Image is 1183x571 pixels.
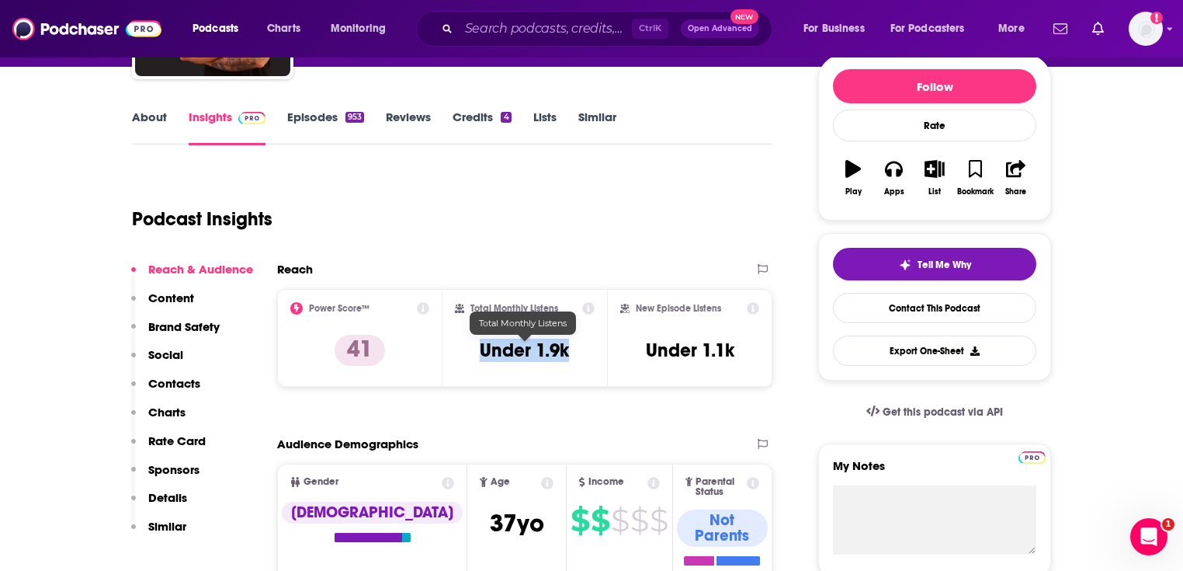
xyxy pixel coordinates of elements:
[636,303,721,314] h2: New Episode Listens
[955,150,995,206] button: Bookmark
[833,110,1036,141] div: Rate
[182,16,258,41] button: open menu
[491,477,510,487] span: Age
[131,462,199,491] button: Sponsors
[238,112,265,124] img: Podchaser Pro
[918,259,971,271] span: Tell Me Why
[470,303,558,314] h2: Total Monthly Listens
[833,150,873,206] button: Play
[677,510,768,547] div: Not Parents
[480,339,569,362] h3: Under 1.9k
[345,112,364,123] div: 953
[148,462,199,477] p: Sponsors
[1005,187,1026,197] div: Share
[479,318,567,329] span: Total Monthly Listens
[331,18,386,40] span: Monitoring
[148,405,186,420] p: Charts
[1086,16,1110,42] a: Show notifications dropdown
[1129,12,1163,46] span: Logged in as rpearson
[148,376,200,391] p: Contacts
[854,393,1015,431] a: Get this podcast via API
[335,335,385,366] p: 41
[12,14,161,44] img: Podchaser - Follow, Share and Rate Podcasts
[131,376,200,405] button: Contacts
[431,11,787,47] div: Search podcasts, credits, & more...
[998,18,1025,40] span: More
[688,25,752,33] span: Open Advanced
[131,433,206,462] button: Rate Card
[131,519,186,548] button: Similar
[987,16,1044,41] button: open menu
[793,16,884,41] button: open menu
[1129,12,1163,46] button: Show profile menu
[148,347,183,362] p: Social
[277,262,313,277] h2: Reach
[267,18,300,40] span: Charts
[282,502,463,524] div: [DEMOGRAPHIC_DATA]
[1129,12,1163,46] img: User Profile
[533,110,557,145] a: Lists
[1130,518,1167,555] iframe: Intercom live chat
[257,16,310,41] a: Charts
[304,477,338,487] span: Gender
[899,259,911,271] img: tell me why sparkle
[833,248,1036,280] button: tell me why sparkleTell Me Why
[578,110,616,145] a: Similar
[928,187,941,197] div: List
[571,508,589,533] span: $
[1150,12,1163,24] svg: Add a profile image
[884,187,904,197] div: Apps
[453,110,511,145] a: Credits4
[833,458,1036,486] label: My Notes
[1018,449,1046,464] a: Pro website
[131,405,186,433] button: Charts
[132,207,272,231] h1: Podcast Insights
[833,293,1036,323] a: Contact This Podcast
[880,16,987,41] button: open menu
[131,262,253,291] button: Reach & Audience
[591,508,609,533] span: $
[803,18,865,40] span: For Business
[883,406,1003,419] span: Get this podcast via API
[490,508,544,538] span: 37 yo
[957,187,994,197] div: Bookmark
[833,69,1036,103] button: Follow
[459,16,632,41] input: Search podcasts, credits, & more...
[287,110,364,145] a: Episodes953
[873,150,914,206] button: Apps
[632,19,668,39] span: Ctrl K
[696,477,744,497] span: Parental Status
[131,319,220,348] button: Brand Safety
[833,336,1036,366] button: Export One-Sheet
[148,262,253,277] p: Reach & Audience
[132,110,167,145] a: About
[588,477,624,487] span: Income
[277,437,418,451] h2: Audience Demographics
[914,150,955,206] button: List
[845,187,862,197] div: Play
[681,19,759,38] button: Open AdvancedNew
[1018,451,1046,464] img: Podchaser Pro
[131,347,183,376] button: Social
[148,519,186,534] p: Similar
[650,508,668,533] span: $
[309,303,369,314] h2: Power Score™
[131,490,187,519] button: Details
[148,319,220,334] p: Brand Safety
[193,18,238,40] span: Podcasts
[148,291,194,305] p: Content
[148,490,187,505] p: Details
[320,16,406,41] button: open menu
[501,112,511,123] div: 4
[996,150,1036,206] button: Share
[890,18,965,40] span: For Podcasters
[730,9,758,24] span: New
[148,433,206,448] p: Rate Card
[131,291,194,319] button: Content
[189,110,265,145] a: InsightsPodchaser Pro
[611,508,629,533] span: $
[1162,518,1174,531] span: 1
[386,110,431,145] a: Reviews
[646,339,734,362] h3: Under 1.1k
